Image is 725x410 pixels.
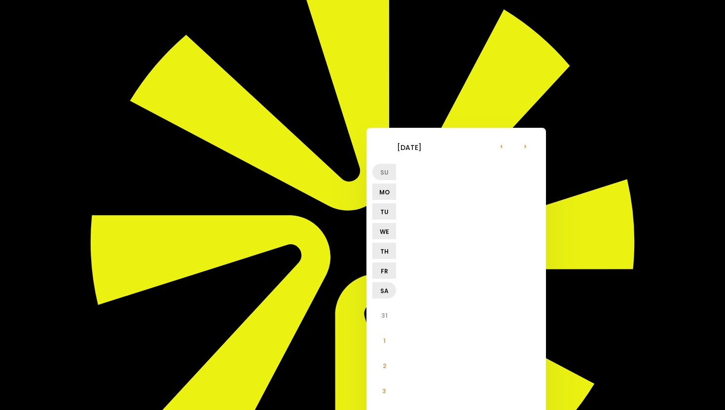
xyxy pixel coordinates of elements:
[372,262,396,279] li: Fr
[372,164,396,180] li: Su
[372,329,396,352] li: 1
[372,379,396,403] li: 3
[372,184,396,200] li: Mo
[490,134,513,157] li: ‹
[372,135,446,159] li: [DATE]
[513,134,537,157] li: ›
[372,354,396,377] li: 2
[372,243,396,259] li: Th
[372,303,396,327] li: 31
[372,282,396,298] li: Sa
[372,223,396,239] li: We
[372,203,396,220] li: Tu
